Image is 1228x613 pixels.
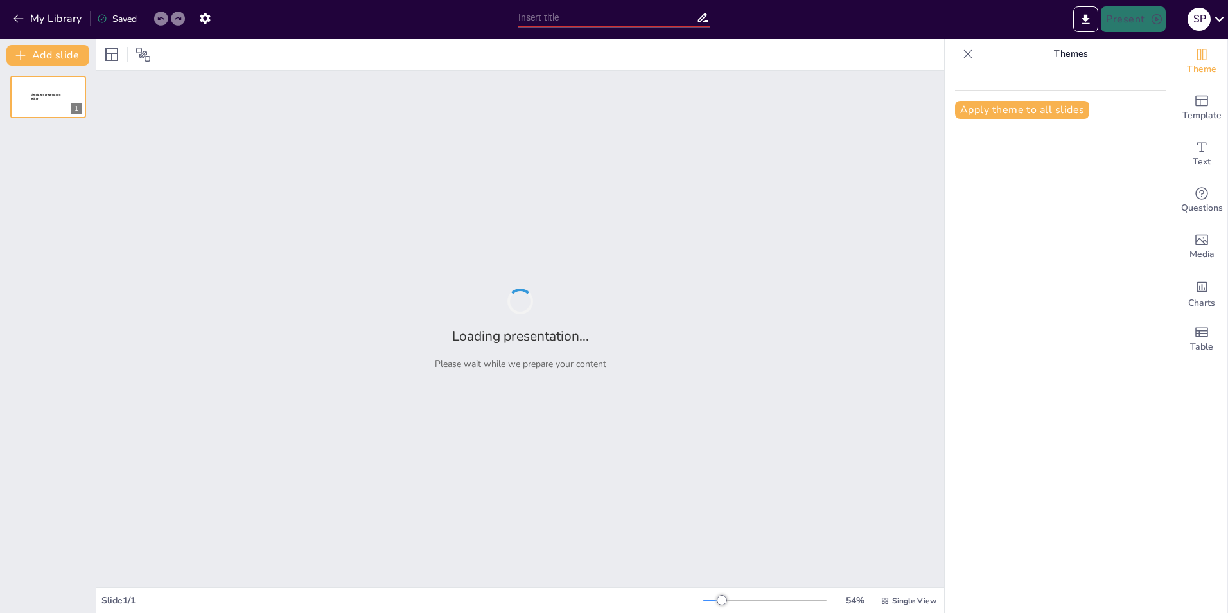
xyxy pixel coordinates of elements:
button: S p [1188,6,1211,32]
button: Apply theme to all slides [955,101,1089,119]
button: My Library [10,8,87,29]
div: 1 [71,103,82,114]
span: Media [1189,247,1215,262]
span: Table [1190,340,1213,354]
div: Add images, graphics, shapes or video [1176,224,1227,270]
div: Add text boxes [1176,131,1227,177]
span: Template [1182,109,1222,123]
span: Single View [892,596,936,606]
span: Sendsteps presentation editor [31,93,60,100]
div: Get real-time input from your audience [1176,177,1227,224]
span: Theme [1187,62,1216,76]
span: Text [1193,155,1211,169]
div: Add ready made slides [1176,85,1227,131]
div: Change the overall theme [1176,39,1227,85]
div: Add a table [1176,316,1227,362]
span: Charts [1188,296,1215,310]
div: 54 % [839,594,870,607]
div: S p [1188,8,1211,31]
div: Slide 1 / 1 [101,594,703,607]
h2: Loading presentation... [452,327,589,345]
span: Questions [1181,201,1223,215]
span: Position [136,47,151,62]
div: Layout [101,44,122,65]
input: Insert title [518,8,697,27]
button: Export to PowerPoint [1073,6,1098,32]
p: Themes [978,39,1163,69]
div: Saved [97,13,137,25]
div: Add charts and graphs [1176,270,1227,316]
div: 1 [10,76,86,118]
button: Present [1101,6,1165,32]
p: Please wait while we prepare your content [435,358,606,370]
button: Add slide [6,45,89,66]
